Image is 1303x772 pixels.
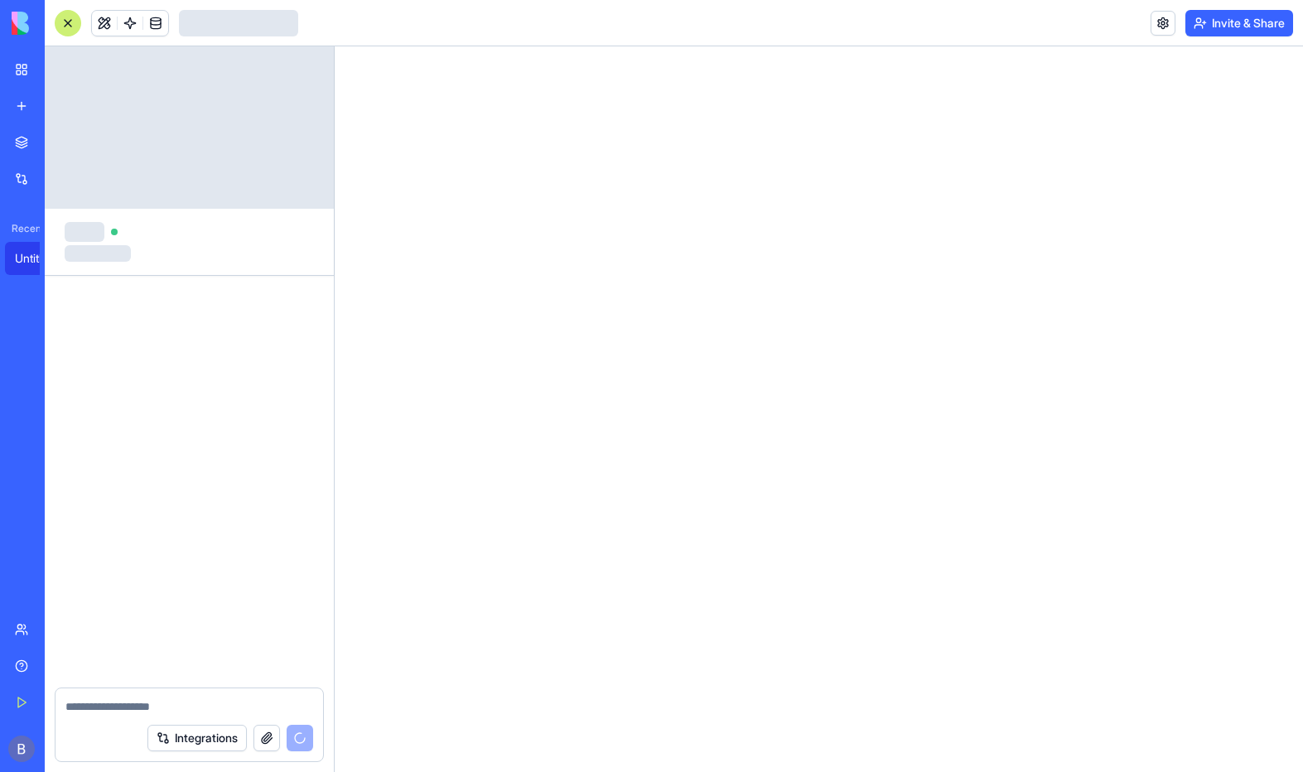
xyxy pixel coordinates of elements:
[1185,10,1293,36] button: Invite & Share
[12,12,114,35] img: logo
[15,250,61,267] div: Untitled App
[8,736,35,762] img: ACg8ocLpUxPwyk4gU2swHL1O0QlEHhmu8aRq-vkhrn2T6AcgOeaSRA=s96-c
[5,222,40,235] span: Recent
[147,725,247,751] button: Integrations
[5,242,71,275] a: Untitled App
